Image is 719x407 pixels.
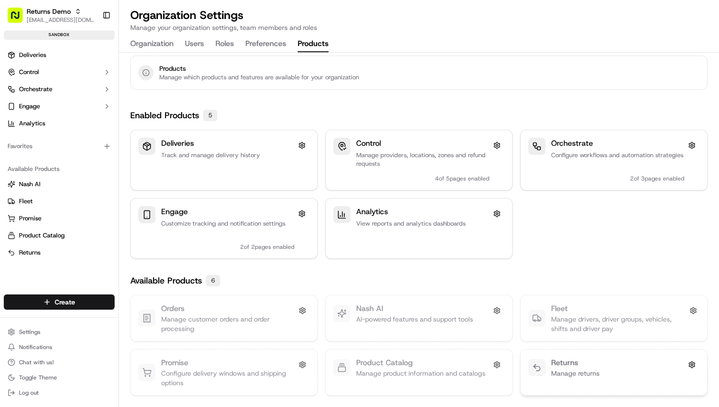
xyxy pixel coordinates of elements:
p: Track and manage delivery history [161,151,294,160]
input: Got a question? Start typing here... [25,61,171,71]
h3: Orders [161,303,185,314]
span: Nash AI [19,180,40,189]
a: Nash AI [8,180,111,189]
p: View reports and analytics dashboards [356,219,489,228]
button: Organization [130,36,174,52]
a: Promise [8,214,111,223]
h1: Organization Settings [130,8,317,23]
button: Start new chat [162,94,173,105]
span: Log out [19,389,39,397]
button: Fleet [4,194,115,209]
span: • [79,173,82,180]
p: Manage providers, locations, zones and refund requests [356,151,489,168]
span: Product Catalog [19,231,65,240]
span: Returns [19,248,40,257]
div: Available Products [4,161,115,177]
button: Toggle Theme [4,371,115,384]
div: 📗 [10,213,17,221]
span: [DATE] [84,173,104,180]
button: Log out [4,386,115,399]
p: Manage your organization settings, team members and roles [130,23,317,32]
span: 4 of 5 pages enabled [435,175,489,182]
span: [PERSON_NAME] [29,173,77,180]
h2: Available Products [130,274,202,287]
button: Promise [4,211,115,226]
a: Product Catalog [8,231,111,240]
span: 2 of 2 pages enabled [240,243,294,251]
img: 1736555255976-a54dd68f-1ca7-489b-9aae-adbdc363a1c4 [10,91,27,108]
h3: Analytics [356,206,388,218]
div: Favorites [4,139,115,154]
p: Manage which products and features are available for your organization [159,73,359,82]
p: Manage product information and catalogs [356,369,486,378]
span: Control [19,68,39,76]
p: Manage returns [551,369,600,378]
button: See all [147,122,173,133]
img: 1736555255976-a54dd68f-1ca7-489b-9aae-adbdc363a1c4 [19,173,27,181]
div: 💻 [80,213,88,221]
h3: Promise [161,357,188,369]
span: Promise [19,214,41,223]
span: [DATE] [31,147,51,155]
span: Orchestrate [19,85,52,94]
button: Returns [4,245,115,260]
img: Lucas Ferreira [10,164,25,179]
button: Products [298,36,329,52]
h3: Returns [551,357,578,369]
div: sandbox [4,30,115,40]
h2: Enabled Products [130,109,199,122]
img: 1736555255976-a54dd68f-1ca7-489b-9aae-adbdc363a1c4 [19,148,27,155]
p: Customize tracking and notification settings [161,219,294,228]
button: Engage [4,99,115,114]
div: Start new chat [43,91,156,100]
a: Powered byPylon [67,235,115,243]
span: Create [55,297,75,307]
button: Users [185,36,204,52]
a: Returns [8,248,111,257]
button: Control [4,65,115,80]
button: Preferences [245,36,286,52]
img: 4281594248423_2fcf9dad9f2a874258b8_72.png [20,91,37,108]
span: Chat with us! [19,359,54,366]
div: 6 [206,275,220,286]
h3: Product Catalog [356,357,413,369]
button: Settings [4,325,115,339]
button: Notifications [4,341,115,354]
span: 2 of 3 pages enabled [630,175,684,182]
h3: Nash AI [356,303,383,314]
div: We're available if you need us! [43,100,131,108]
span: Analytics [19,119,45,128]
span: Deliveries [19,51,46,59]
h3: Engage [161,206,188,218]
h3: Orchestrate [551,138,593,149]
span: Fleet [19,197,33,206]
button: Orchestrate [4,82,115,97]
button: Nash AI [4,177,115,192]
span: Toggle Theme [19,374,57,381]
span: Pylon [95,236,115,243]
a: 💻API Documentation [77,208,156,226]
p: Configure delivery windows and shipping options [161,369,296,388]
p: AI-powered features and support tools [356,314,473,324]
span: Settings [19,328,40,336]
p: Manage drivers, driver groups, vehicles, shifts and driver pay [551,314,688,333]
h3: Fleet [551,303,568,314]
span: Knowledge Base [19,212,73,222]
div: Past conversations [10,123,64,131]
img: Nash [10,9,29,28]
div: 5 [203,110,217,121]
button: Product Catalog [4,228,115,243]
button: [EMAIL_ADDRESS][DOMAIN_NAME] [27,16,95,24]
p: Manage customer orders and order processing [161,314,295,333]
a: Deliveries [4,47,115,63]
button: Returns Demo [27,7,71,16]
button: Returns Demo[EMAIL_ADDRESS][DOMAIN_NAME] [4,4,98,27]
button: Create [4,294,115,310]
span: API Documentation [90,212,153,222]
h3: Deliveries [161,138,194,149]
h3: Control [356,138,381,149]
button: Roles [215,36,234,52]
button: Chat with us! [4,356,115,369]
